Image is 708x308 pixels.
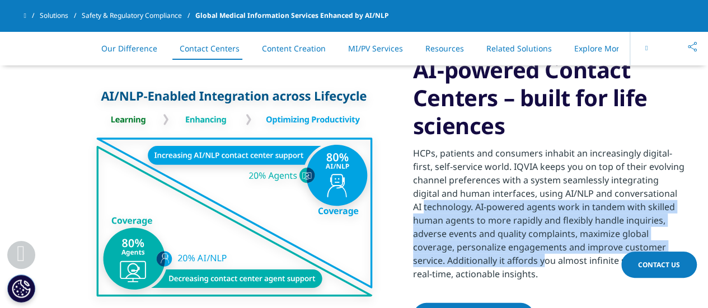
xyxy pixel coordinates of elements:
a: Content Creation [262,43,326,54]
a: Safety & Regulatory Compliance [82,6,195,26]
a: Our Difference [101,43,157,54]
div: HCPs, patients and consumers inhabit an increasingly digital-first, self-service world. IQVIA kee... [413,140,684,281]
a: Contact Centers [180,43,240,54]
h3: AI-powered Contact Centers – built for life sciences [413,56,684,140]
span: Contact Us [638,260,680,269]
a: Explore More [574,43,624,54]
button: Cookies Settings [7,274,35,302]
span: Global Medical Information Services Enhanced by AI/NLP [195,6,388,26]
a: Solutions [40,6,82,26]
a: Resources [425,43,464,54]
a: Related Solutions [486,43,552,54]
a: Contact Us [621,252,697,278]
a: MI/PV Services [348,43,403,54]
